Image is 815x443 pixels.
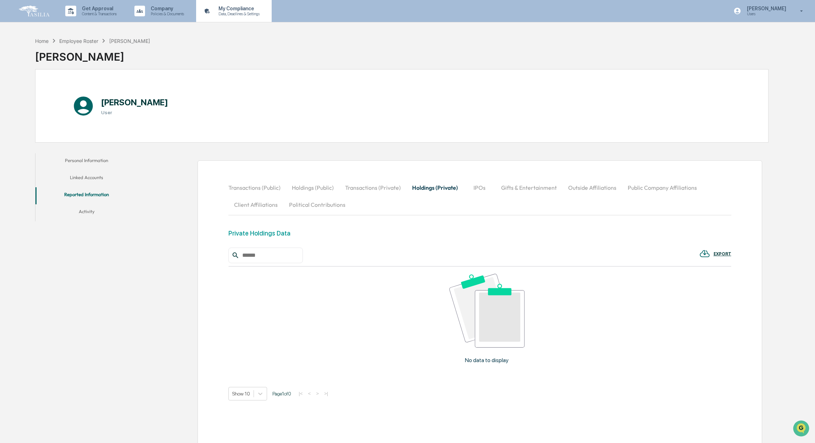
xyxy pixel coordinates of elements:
[49,87,91,99] a: 🗄️Attestations
[4,87,49,99] a: 🖐️Preclearance
[17,4,51,18] img: logo
[228,196,283,213] button: Client Affiliations
[101,97,168,107] h1: [PERSON_NAME]
[296,391,305,397] button: |<
[228,179,731,213] div: secondary tabs example
[562,179,622,196] button: Outside Affiliations
[35,45,150,63] div: [PERSON_NAME]
[71,120,86,126] span: Pylon
[495,179,562,196] button: Gifts & Entertainment
[283,196,351,213] button: Political Contributions
[741,11,790,16] p: Users
[7,15,129,26] p: How can we help?
[109,38,150,44] div: [PERSON_NAME]
[213,6,263,11] p: My Compliance
[322,391,330,397] button: >|
[4,100,48,113] a: 🔎Data Lookup
[339,179,406,196] button: Transactions (Private)
[314,391,321,397] button: >
[59,38,98,44] div: Employee Roster
[101,110,168,115] h3: User
[14,103,45,110] span: Data Lookup
[35,153,138,170] button: Personal Information
[741,6,790,11] p: [PERSON_NAME]
[14,89,46,96] span: Preclearance
[7,104,13,109] div: 🔎
[145,11,188,16] p: Policies & Documents
[24,54,116,61] div: Start new chat
[59,89,88,96] span: Attestations
[7,90,13,96] div: 🖐️
[35,153,138,221] div: secondary tabs example
[76,11,120,16] p: Content & Transactions
[121,56,129,65] button: Start new chat
[50,120,86,126] a: Powered byPylon
[145,6,188,11] p: Company
[306,391,313,397] button: <
[35,204,138,221] button: Activity
[35,38,49,44] div: Home
[464,179,495,196] button: IPOs
[286,179,339,196] button: Holdings (Public)
[699,248,710,259] img: EXPORT
[272,391,291,397] span: Page 1 of 0
[714,251,731,256] div: EXPORT
[213,11,263,16] p: Data, Deadlines & Settings
[465,357,509,364] p: No data to display
[622,179,703,196] button: Public Company Affiliations
[51,90,57,96] div: 🗄️
[35,187,138,204] button: Reported Information
[24,61,90,67] div: We're available if you need us!
[406,179,464,196] button: Holdings (Private)
[792,420,811,439] iframe: Open customer support
[76,6,120,11] p: Get Approval
[228,229,290,237] div: Private Holdings Data
[449,274,525,348] img: No data
[228,179,286,196] button: Transactions (Public)
[7,54,20,67] img: 1746055101610-c473b297-6a78-478c-a979-82029cc54cd1
[35,170,138,187] button: Linked Accounts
